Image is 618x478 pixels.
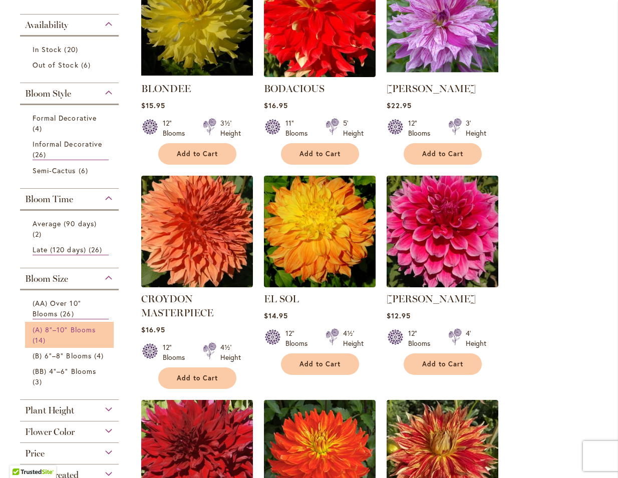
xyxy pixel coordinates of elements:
[33,244,109,255] a: Late (120 days) 26
[33,166,76,175] span: Semi-Cactus
[25,194,73,205] span: Bloom Time
[422,360,463,368] span: Add to Cart
[387,176,498,287] img: EMORY PAUL
[33,165,109,176] a: Semi-Cactus 6
[299,150,341,158] span: Add to Cart
[33,298,109,319] a: (AA) Over 10" Blooms 26
[163,118,191,138] div: 12" Blooms
[343,118,364,138] div: 5' Height
[33,325,96,334] span: (A) 8"–10" Blooms
[33,324,109,345] a: (A) 8"–10" Blooms 14
[60,308,76,319] span: 26
[33,229,44,239] span: 2
[79,165,91,176] span: 6
[387,83,476,95] a: [PERSON_NAME]
[387,311,411,320] span: $12.95
[264,311,288,320] span: $14.95
[264,101,288,110] span: $16.95
[387,70,498,79] a: Brandon Michael
[33,219,97,228] span: Average (90 days)
[25,20,68,31] span: Availability
[299,360,341,368] span: Add to Cart
[33,350,109,361] a: (B) 6"–8" Blooms 4
[387,293,476,305] a: [PERSON_NAME]
[25,426,75,437] span: Flower Color
[33,113,109,134] a: Formal Decorative 4
[220,118,241,138] div: 3½' Height
[33,44,109,55] a: In Stock 20
[94,350,106,361] span: 4
[220,342,241,362] div: 4½' Height
[404,143,482,165] button: Add to Cart
[33,366,109,387] a: (BB) 4"–6" Blooms 3
[33,366,96,376] span: (BB) 4"–6" Blooms
[408,118,436,138] div: 12" Blooms
[404,353,482,375] button: Add to Cart
[281,143,359,165] button: Add to Cart
[141,101,165,110] span: $15.95
[141,293,213,319] a: CROYDON MASTERPIECE
[285,118,314,138] div: 11" Blooms
[177,374,218,382] span: Add to Cart
[33,335,48,345] span: 14
[25,88,71,99] span: Bloom Style
[33,376,45,387] span: 3
[141,176,253,287] img: CROYDON MASTERPIECE
[141,70,253,79] a: Blondee
[285,328,314,348] div: 12" Blooms
[33,113,97,123] span: Formal Decorative
[33,245,86,254] span: Late (120 days)
[33,351,92,360] span: (B) 6"–8" Blooms
[89,244,105,255] span: 26
[343,328,364,348] div: 4½' Height
[163,342,191,362] div: 12" Blooms
[466,118,486,138] div: 3' Height
[141,325,165,334] span: $16.95
[466,328,486,348] div: 4' Height
[33,123,45,134] span: 4
[33,60,109,70] a: Out of Stock 6
[33,45,62,54] span: In Stock
[387,280,498,289] a: EMORY PAUL
[8,442,36,470] iframe: Launch Accessibility Center
[33,139,102,149] span: Informal Decorative
[264,293,299,305] a: EL SOL
[81,60,93,70] span: 6
[25,273,68,284] span: Bloom Size
[141,83,191,95] a: BLONDEE
[141,280,253,289] a: CROYDON MASTERPIECE
[264,176,376,287] img: EL SOL
[64,44,80,55] span: 20
[33,60,79,70] span: Out of Stock
[33,149,49,160] span: 26
[158,143,236,165] button: Add to Cart
[408,328,436,348] div: 12" Blooms
[158,367,236,389] button: Add to Cart
[422,150,463,158] span: Add to Cart
[281,353,359,375] button: Add to Cart
[33,298,81,318] span: (AA) Over 10" Blooms
[33,218,109,239] a: Average (90 days) 2
[264,280,376,289] a: EL SOL
[264,83,325,95] a: BODACIOUS
[25,405,74,416] span: Plant Height
[177,150,218,158] span: Add to Cart
[264,70,376,79] a: BODACIOUS
[387,101,412,110] span: $22.95
[33,139,109,160] a: Informal Decorative 26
